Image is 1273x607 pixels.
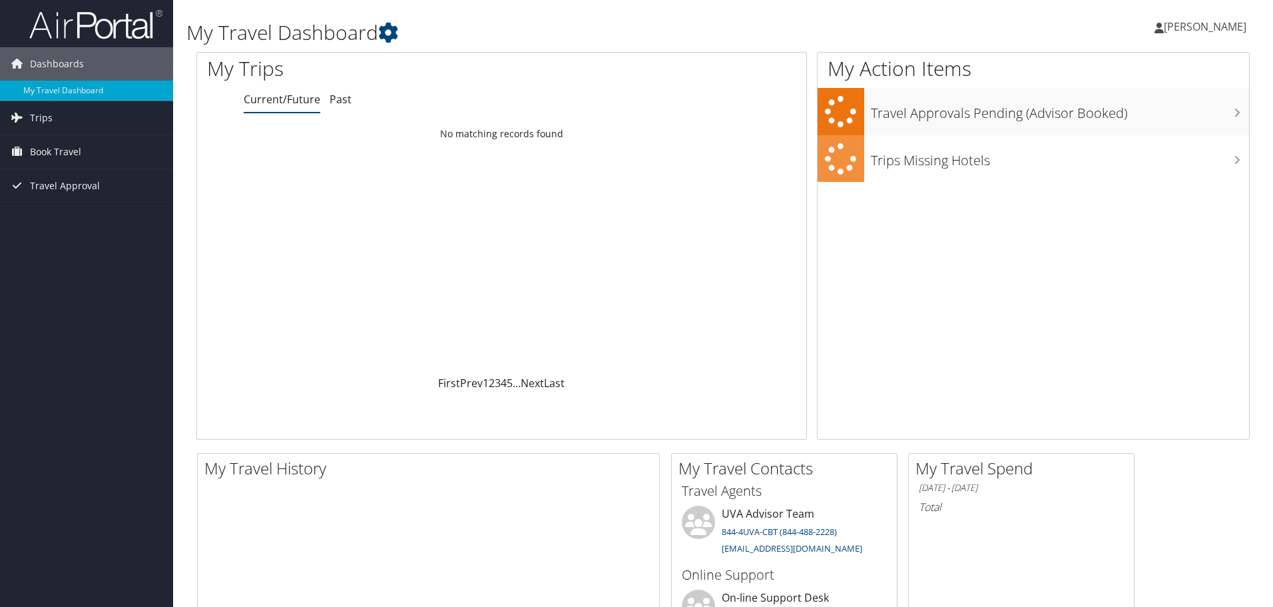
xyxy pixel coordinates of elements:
[915,457,1134,480] h2: My Travel Spend
[682,482,887,500] h3: Travel Agents
[675,506,893,560] li: UVA Advisor Team
[722,526,837,538] a: 844-4UVA-CBT (844-488-2228)
[30,135,81,169] span: Book Travel
[678,457,897,480] h2: My Travel Contacts
[30,101,53,135] span: Trips
[919,500,1124,514] h6: Total
[818,55,1249,83] h1: My Action Items
[513,376,521,390] span: …
[722,542,862,554] a: [EMAIL_ADDRESS][DOMAIN_NAME]
[244,92,320,107] a: Current/Future
[507,376,513,390] a: 5
[330,92,352,107] a: Past
[438,376,460,390] a: First
[483,376,489,390] a: 1
[30,169,100,203] span: Travel Approval
[207,55,543,83] h1: My Trips
[197,122,806,146] td: No matching records found
[871,97,1249,123] h3: Travel Approvals Pending (Advisor Booked)
[544,376,565,390] a: Last
[871,145,1249,170] h3: Trips Missing Hotels
[1164,19,1246,34] span: [PERSON_NAME]
[460,376,483,390] a: Prev
[682,566,887,584] h3: Online Support
[521,376,544,390] a: Next
[29,9,162,40] img: airportal-logo.png
[1154,7,1260,47] a: [PERSON_NAME]
[30,47,84,81] span: Dashboards
[501,376,507,390] a: 4
[204,457,659,480] h2: My Travel History
[919,482,1124,494] h6: [DATE] - [DATE]
[186,19,902,47] h1: My Travel Dashboard
[489,376,495,390] a: 2
[495,376,501,390] a: 3
[818,135,1249,183] a: Trips Missing Hotels
[818,88,1249,135] a: Travel Approvals Pending (Advisor Booked)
